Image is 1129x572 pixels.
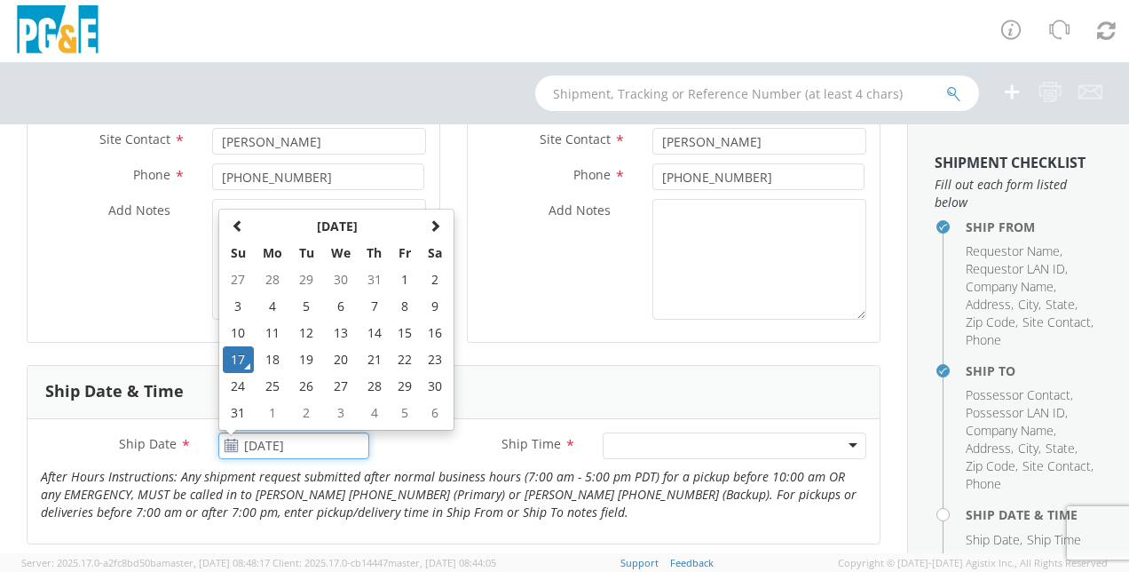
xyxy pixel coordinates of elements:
[254,266,291,293] td: 28
[535,75,979,111] input: Shipment, Tracking or Reference Number (at least 4 chars)
[966,531,1020,548] span: Ship Date
[1022,314,1091,330] span: Site Contact
[254,346,291,373] td: 18
[966,386,1073,404] li: ,
[501,435,561,452] span: Ship Time
[391,346,421,373] td: 22
[1018,440,1038,457] span: City
[291,266,322,293] td: 29
[1046,296,1078,314] li: ,
[41,468,857,520] i: After Hours Instructions: Any shipment request submitted after normal business hours (7:00 am - 5...
[254,320,291,346] td: 11
[966,440,1011,457] span: Address
[291,346,322,373] td: 19
[966,260,1065,277] span: Requestor LAN ID
[119,435,177,452] span: Ship Date
[359,240,390,266] th: Th
[291,320,322,346] td: 12
[254,213,420,240] th: Select Month
[573,166,611,183] span: Phone
[322,346,359,373] td: 20
[966,220,1102,234] h4: Ship From
[1046,440,1075,457] span: State
[549,202,611,218] span: Add Notes
[420,320,450,346] td: 16
[254,240,291,266] th: Mo
[359,373,390,400] td: 28
[1022,314,1093,331] li: ,
[291,400,322,426] td: 2
[223,400,254,426] td: 31
[670,556,714,569] a: Feedback
[322,293,359,320] td: 6
[13,5,102,58] img: pge-logo-06675f144f4cfa6a6814.png
[966,508,1102,521] h4: Ship Date & Time
[291,373,322,400] td: 26
[966,422,1054,439] span: Company Name
[966,331,1001,348] span: Phone
[966,278,1056,296] li: ,
[291,240,322,266] th: Tu
[966,440,1014,457] li: ,
[966,475,1001,492] span: Phone
[223,320,254,346] td: 10
[966,457,1015,474] span: Zip Code
[1018,440,1041,457] li: ,
[1022,457,1091,474] span: Site Contact
[429,219,441,232] span: Next Month
[391,293,421,320] td: 8
[391,266,421,293] td: 1
[359,293,390,320] td: 7
[420,293,450,320] td: 9
[388,556,496,569] span: master, [DATE] 08:44:05
[1046,296,1075,313] span: State
[359,400,390,426] td: 4
[420,346,450,373] td: 23
[1027,531,1081,548] span: Ship Time
[291,293,322,320] td: 5
[966,386,1070,403] span: Possessor Contact
[223,373,254,400] td: 24
[966,242,1062,260] li: ,
[359,320,390,346] td: 14
[838,556,1108,570] span: Copyright © [DATE]-[DATE] Agistix Inc., All Rights Reserved
[966,422,1056,440] li: ,
[359,266,390,293] td: 31
[935,176,1102,211] span: Fill out each form listed below
[223,346,254,373] td: 17
[223,240,254,266] th: Su
[232,219,244,232] span: Previous Month
[966,296,1011,313] span: Address
[966,278,1054,295] span: Company Name
[966,457,1018,475] li: ,
[391,320,421,346] td: 15
[21,556,270,569] span: Server: 2025.17.0-a2fc8bd50ba
[966,404,1065,421] span: Possessor LAN ID
[99,131,170,147] span: Site Contact
[133,166,170,183] span: Phone
[108,202,170,218] span: Add Notes
[1018,296,1038,313] span: City
[935,153,1086,172] strong: Shipment Checklist
[1018,296,1041,314] li: ,
[322,373,359,400] td: 27
[966,242,1060,259] span: Requestor Name
[420,373,450,400] td: 30
[223,266,254,293] td: 27
[359,346,390,373] td: 21
[272,556,496,569] span: Client: 2025.17.0-cb14447
[420,266,450,293] td: 2
[1022,457,1093,475] li: ,
[966,531,1022,549] li: ,
[540,131,611,147] span: Site Contact
[966,364,1102,377] h4: Ship To
[1046,440,1078,457] li: ,
[966,296,1014,314] li: ,
[45,383,184,401] h3: Ship Date & Time
[391,240,421,266] th: Fr
[966,404,1068,422] li: ,
[420,400,450,426] td: 6
[322,400,359,426] td: 3
[966,314,1018,331] li: ,
[322,320,359,346] td: 13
